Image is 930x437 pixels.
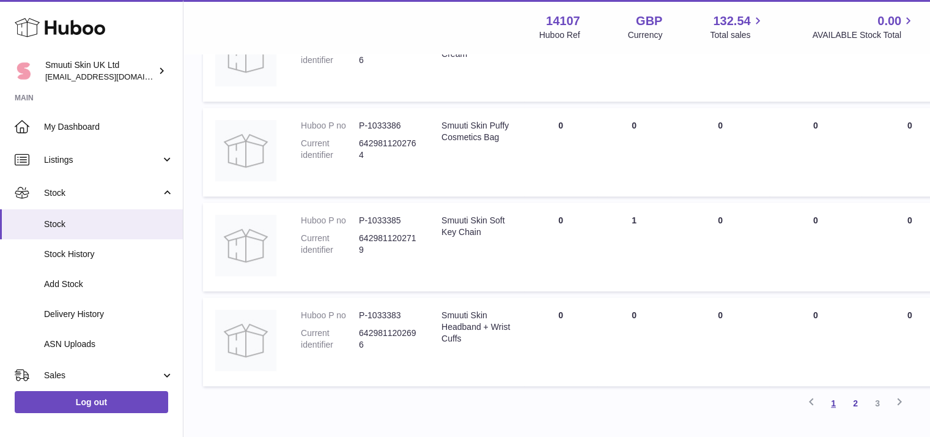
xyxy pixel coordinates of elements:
[812,29,915,41] span: AVAILABLE Stock Total
[359,43,417,66] dd: 6429811202306
[671,297,770,386] td: 0
[44,370,161,381] span: Sales
[301,120,359,132] dt: Huboo P no
[770,108,862,196] td: 0
[45,59,155,83] div: Smuuti Skin UK Ltd
[359,215,417,226] dd: P-1033385
[636,13,662,29] strong: GBP
[44,219,174,230] span: Stock
[301,310,359,321] dt: Huboo P no
[671,203,770,291] td: 0
[441,215,512,238] div: Smuuti Skin Soft Key Chain
[524,203,597,291] td: 0
[215,215,276,276] img: product image
[44,121,174,133] span: My Dashboard
[524,13,597,102] td: 0
[597,108,671,196] td: 0
[215,25,276,86] img: product image
[44,187,161,199] span: Stock
[671,13,770,102] td: 0
[770,203,862,291] td: 0
[359,138,417,161] dd: 6429811202764
[710,29,764,41] span: Total sales
[628,29,663,41] div: Currency
[44,338,174,350] span: ASN Uploads
[812,13,915,41] a: 0.00 AVAILABLE Stock Total
[710,13,764,41] a: 132.54 Total sales
[44,248,174,260] span: Stock History
[301,233,359,256] dt: Current identifier
[44,308,174,320] span: Delivery History
[359,327,417,351] dd: 6429811202696
[597,13,671,102] td: 800
[301,43,359,66] dt: Current identifier
[44,278,174,290] span: Add Stock
[44,154,161,166] span: Listings
[441,120,512,143] div: Smuuti Skin Puffy Cosmetics Bag
[907,215,912,225] span: 0
[524,297,597,386] td: 0
[215,120,276,181] img: product image
[359,310,417,321] dd: P-1033383
[15,391,168,413] a: Log out
[822,392,844,414] a: 1
[770,297,862,386] td: 0
[546,13,580,29] strong: 14107
[15,62,33,80] img: Paivi.korvela@gmail.com
[215,310,276,371] img: product image
[671,108,770,196] td: 0
[301,327,359,351] dt: Current identifier
[907,121,912,130] span: 0
[441,310,512,345] div: Smuuti Skin Headband + Wrist Cuffs
[301,138,359,161] dt: Current identifier
[844,392,866,414] a: 2
[713,13,750,29] span: 132.54
[597,297,671,386] td: 0
[770,13,862,102] td: 1
[597,203,671,291] td: 1
[301,215,359,226] dt: Huboo P no
[359,233,417,256] dd: 6429811202719
[877,13,901,29] span: 0.00
[907,310,912,320] span: 0
[45,72,180,81] span: [EMAIL_ADDRESS][DOMAIN_NAME]
[539,29,580,41] div: Huboo Ref
[866,392,888,414] a: 3
[359,120,417,132] dd: P-1033386
[524,108,597,196] td: 0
